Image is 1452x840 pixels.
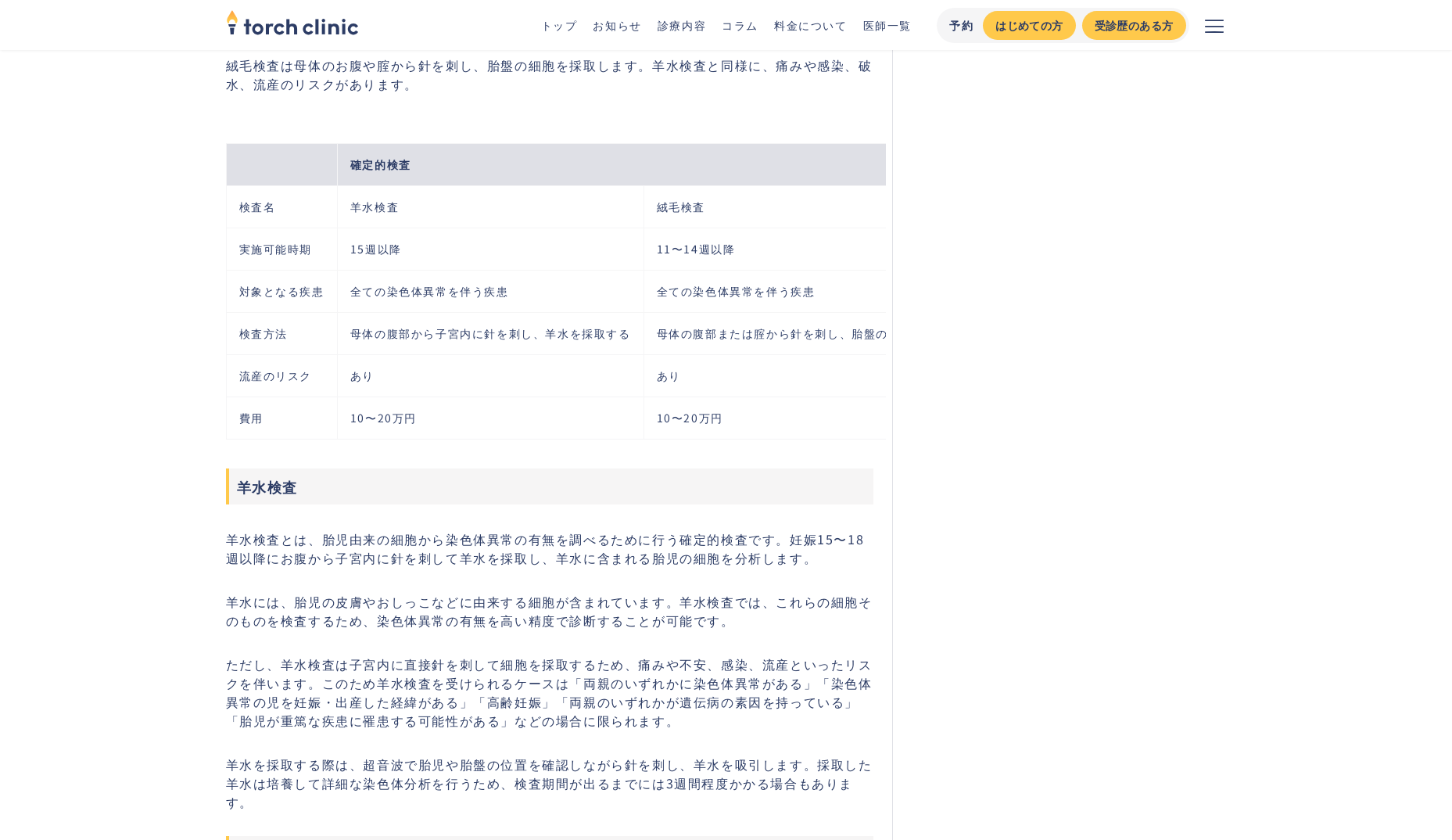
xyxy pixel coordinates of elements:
div: 予約 [949,17,973,34]
a: はじめての方 [983,11,1075,40]
a: home [226,11,359,39]
img: torch clinic [226,5,359,39]
a: トップ [541,17,578,33]
td: 15週以降 [337,228,644,270]
td: 流産のリスク [226,354,337,397]
td: 10〜20万円 [644,397,987,439]
td: 絨毛検査 [644,185,987,228]
p: 羊水を採取する際は、超音波で胎児や胎盤の位置を確認しながら針を刺し、羊水を吸引します。採取した羊水は培養して詳細な染色体分析を行うため、検査期間が出るまでには3週間程度かかる場合もあります。 [226,755,874,811]
a: 受診歴のある方 [1082,11,1186,40]
td: 全ての染色体異常を伴う疾患 [337,270,644,312]
td: 対象となる疾患 [226,270,337,312]
td: 母体の腹部または腟から針を刺し、胎盤の細胞を採取する [644,312,987,354]
td: 10〜20万円 [337,397,644,439]
td: あり [337,354,644,397]
p: 羊水には、胎児の皮膚やおしっこなどに由来する細胞が含まれています。羊水検査では、これらの細胞そのものを検査するため、染色体異常の有無を高い精度で診断することが可能です。 [226,592,874,630]
td: 全ての染色体異常を伴う疾患 [644,270,987,312]
div: 受診歴のある方 [1095,17,1174,34]
a: 医師一覧 [863,17,912,33]
a: お知らせ [593,17,641,33]
td: 母体の腹部から子宮内に針を刺し、羊水を採取する [337,312,644,354]
td: 羊水検査 [337,185,644,228]
td: 11〜14週以降 [644,228,987,270]
p: ただし、羊水検査は子宮内に直接針を刺して細胞を採取するため、痛みや不安、感染、流産といったリスクを伴います。このため羊水検査を受けられるケースは「両親のいずれかに染色体異常がある」「染色体異常の... [226,655,874,730]
td: 実施可能時期 [226,228,337,270]
a: コラム [722,17,758,33]
th: 確定的検査 [337,143,986,185]
div: はじめての方 [995,17,1063,34]
a: 診療内容 [658,17,706,33]
td: 費用 [226,397,337,439]
h3: 羊水検査 [226,468,874,504]
p: 羊水検査とは、胎児由来の細胞から染色体異常の有無を調べるために行う確定的検査です。妊娠15〜18週以降にお腹から子宮内に針を刺して羊水を採取し、羊水に含まれる胎児の細胞を分析します。 [226,529,874,567]
td: 検査名 [226,185,337,228]
td: あり [644,354,987,397]
p: 絨毛検査は母体のお腹や腟から針を刺し、胎盤の細胞を採取します。羊水検査と同様に、痛みや感染、破水、流産のリスクがあります。 [226,56,874,93]
a: 料金について [774,17,848,33]
td: 検査方法 [226,312,337,354]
